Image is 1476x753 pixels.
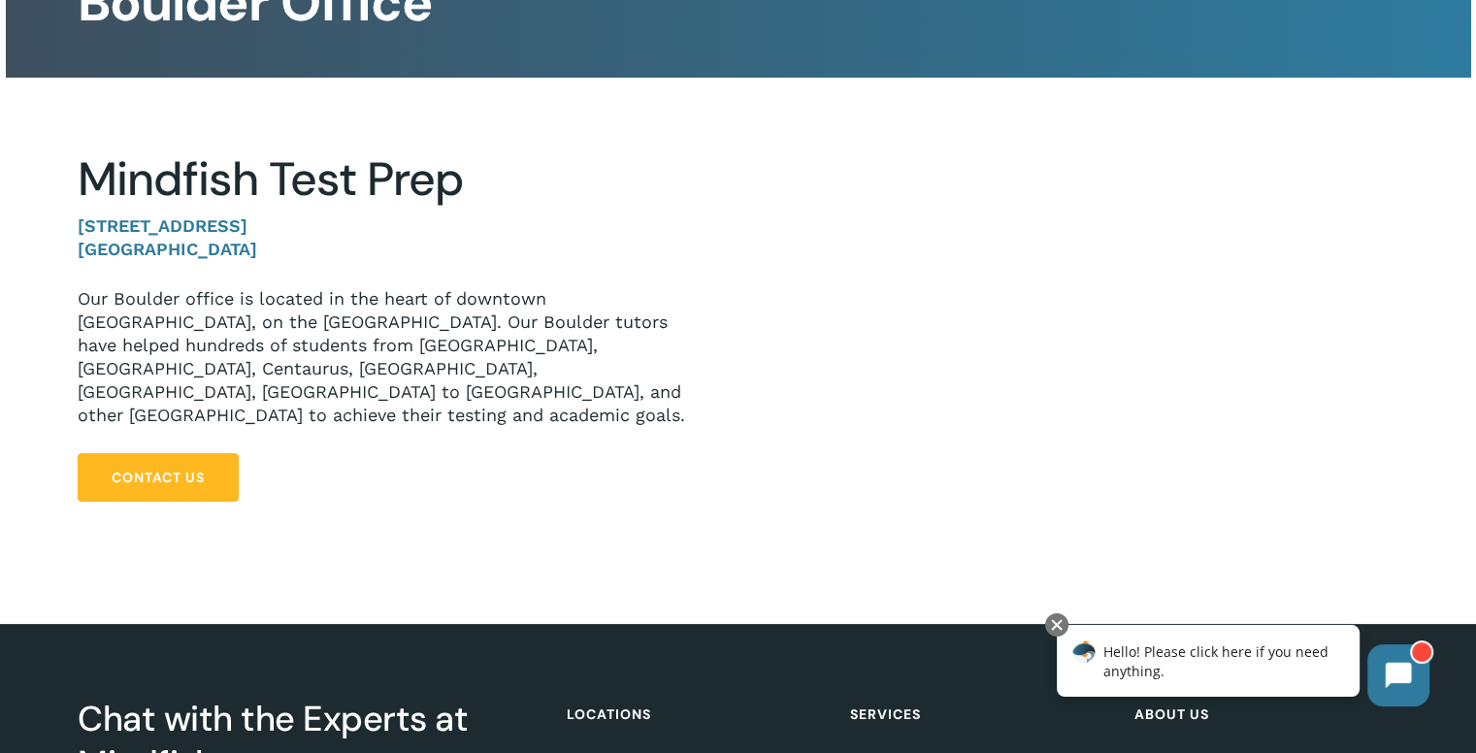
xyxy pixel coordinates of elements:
[78,287,708,427] p: Our Boulder office is located in the heart of downtown [GEOGRAPHIC_DATA], on the [GEOGRAPHIC_DATA...
[850,697,1107,732] h4: Services
[78,453,239,502] a: Contact Us
[112,468,205,487] span: Contact Us
[1036,609,1449,726] iframe: Chatbot
[78,151,708,208] h2: Mindfish Test Prep
[567,697,824,732] h4: Locations
[78,215,247,236] strong: [STREET_ADDRESS]
[78,239,257,259] strong: [GEOGRAPHIC_DATA]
